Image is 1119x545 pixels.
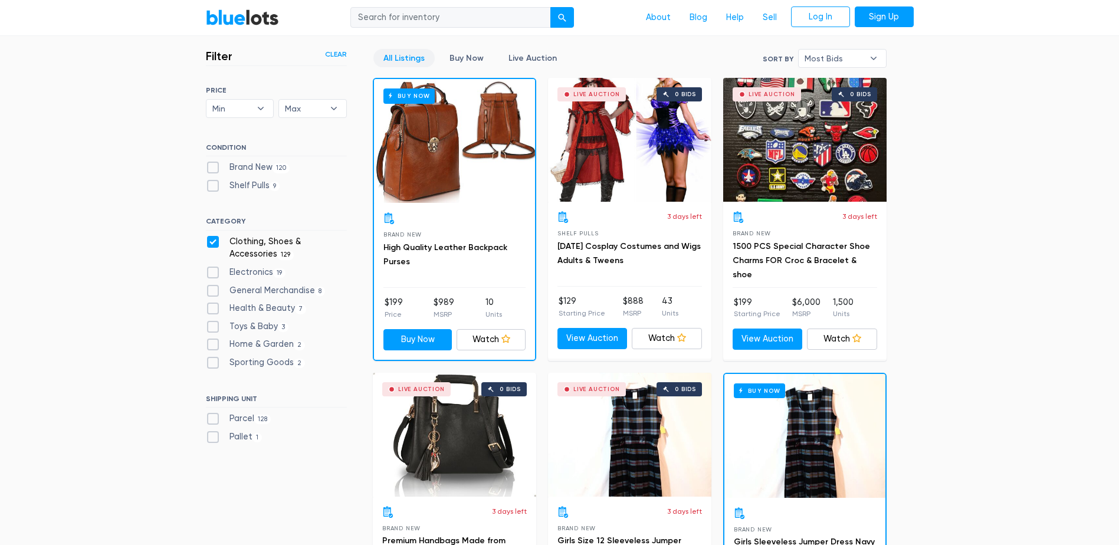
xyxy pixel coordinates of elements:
a: Blog [680,6,717,29]
a: Watch [632,328,702,349]
a: Buy Now [374,79,535,203]
li: 1,500 [833,296,854,320]
div: 0 bids [675,91,696,97]
label: Brand New [206,161,290,174]
a: [DATE] Cosplay Costumes and Wigs Adults & Tweens [557,241,701,265]
label: Home & Garden [206,338,306,351]
label: Sort By [763,54,793,64]
p: MSRP [434,309,454,320]
li: $6,000 [792,296,821,320]
a: Watch [807,329,877,350]
a: Sign Up [855,6,914,28]
p: Units [485,309,502,320]
a: Buy Now [383,329,452,350]
a: Live Auction [498,49,567,67]
p: Price [385,309,403,320]
label: Pallet [206,431,262,444]
h6: Buy Now [734,383,785,398]
li: 10 [485,296,502,320]
a: View Auction [733,329,803,350]
span: Brand New [382,525,421,531]
div: 0 bids [675,386,696,392]
label: Sporting Goods [206,356,306,369]
span: Min [212,100,251,117]
div: Live Auction [573,386,620,392]
span: Brand New [733,230,771,237]
a: 1500 PCS Special Character Shoe Charms FOR Croc & Bracelet & shoe [733,241,870,280]
a: Buy Now [439,49,494,67]
b: ▾ [321,100,346,117]
a: All Listings [373,49,435,67]
a: Sell [753,6,786,29]
a: Live Auction 0 bids [548,373,711,497]
a: Buy Now [724,374,885,498]
label: Health & Beauty [206,302,307,315]
span: 9 [270,182,280,191]
label: Toys & Baby [206,320,289,333]
a: Help [717,6,753,29]
li: $199 [385,296,403,320]
span: 128 [254,415,271,424]
span: 7 [295,304,307,314]
p: MSRP [792,308,821,319]
span: 129 [277,251,294,260]
span: Most Bids [805,50,864,67]
li: $888 [623,295,644,319]
div: 0 bids [850,91,871,97]
a: Log In [791,6,850,28]
a: View Auction [557,328,628,349]
label: General Merchandise [206,284,326,297]
p: MSRP [623,308,644,319]
span: 3 [278,323,289,332]
span: Brand New [734,526,772,533]
p: 3 days left [492,506,527,517]
div: Live Auction [398,386,445,392]
label: Clothing, Shoes & Accessories [206,235,347,261]
p: Starting Price [734,308,780,319]
span: 120 [273,163,290,173]
div: 0 bids [500,386,521,392]
b: ▾ [248,100,273,117]
p: Units [833,308,854,319]
h6: CONDITION [206,143,347,156]
a: Live Auction 0 bids [723,78,887,202]
div: Live Auction [573,91,620,97]
h3: Filter [206,49,232,63]
span: 2 [294,359,306,368]
p: Starting Price [559,308,605,319]
p: 3 days left [842,211,877,222]
label: Electronics [206,266,286,279]
a: High Quality Leather Backpack Purses [383,242,507,267]
li: $199 [734,296,780,320]
span: 1 [252,433,262,442]
b: ▾ [861,50,886,67]
label: Shelf Pulls [206,179,280,192]
a: Live Auction 0 bids [373,373,536,497]
a: BlueLots [206,9,279,26]
span: Brand New [383,231,422,238]
a: Watch [457,329,526,350]
a: Live Auction 0 bids [548,78,711,202]
span: 19 [273,268,286,278]
li: $989 [434,296,454,320]
h6: CATEGORY [206,217,347,230]
a: Clear [325,49,347,60]
span: Shelf Pulls [557,230,599,237]
span: 8 [315,287,326,296]
div: Live Auction [749,91,795,97]
a: About [636,6,680,29]
p: Units [662,308,678,319]
h6: SHIPPING UNIT [206,395,347,408]
li: $129 [559,295,605,319]
h6: Buy Now [383,88,435,103]
p: 3 days left [667,211,702,222]
p: 3 days left [667,506,702,517]
span: Max [285,100,324,117]
h6: PRICE [206,86,347,94]
input: Search for inventory [350,7,551,28]
span: 2 [294,341,306,350]
li: 43 [662,295,678,319]
span: Brand New [557,525,596,531]
label: Parcel [206,412,271,425]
